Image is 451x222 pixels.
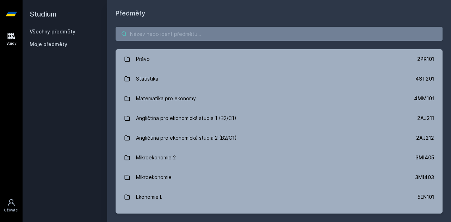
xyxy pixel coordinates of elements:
[136,52,150,66] div: Právo
[30,28,75,34] a: Všechny předměty
[1,195,21,216] a: Uživatel
[415,75,434,82] div: 4ST201
[116,167,443,187] a: Mikroekonomie 3MI403
[4,208,19,213] div: Uživatel
[415,174,434,181] div: 3MI403
[136,151,176,165] div: Mikroekonomie 2
[116,108,443,128] a: Angličtina pro ekonomická studia 1 (B2/C1) 2AJ211
[136,91,196,106] div: Matematika pro ekonomy
[416,134,434,141] div: 2AJ212
[116,8,443,18] h1: Předměty
[116,69,443,89] a: Statistika 4ST201
[116,128,443,148] a: Angličtina pro ekonomická studia 2 (B2/C1) 2AJ212
[418,213,434,220] div: 2AJ111
[415,154,434,161] div: 3MI405
[116,49,443,69] a: Právo 2PR101
[30,41,67,48] span: Moje předměty
[417,56,434,63] div: 2PR101
[418,194,434,201] div: 5EN101
[116,27,443,41] input: Název nebo ident předmětu…
[1,28,21,50] a: Study
[116,89,443,108] a: Matematika pro ekonomy 4MM101
[116,187,443,207] a: Ekonomie I. 5EN101
[136,111,236,125] div: Angličtina pro ekonomická studia 1 (B2/C1)
[136,131,237,145] div: Angličtina pro ekonomická studia 2 (B2/C1)
[116,148,443,167] a: Mikroekonomie 2 3MI405
[417,115,434,122] div: 2AJ211
[136,190,162,204] div: Ekonomie I.
[136,72,158,86] div: Statistika
[6,41,17,46] div: Study
[414,95,434,102] div: 4MM101
[136,170,172,184] div: Mikroekonomie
